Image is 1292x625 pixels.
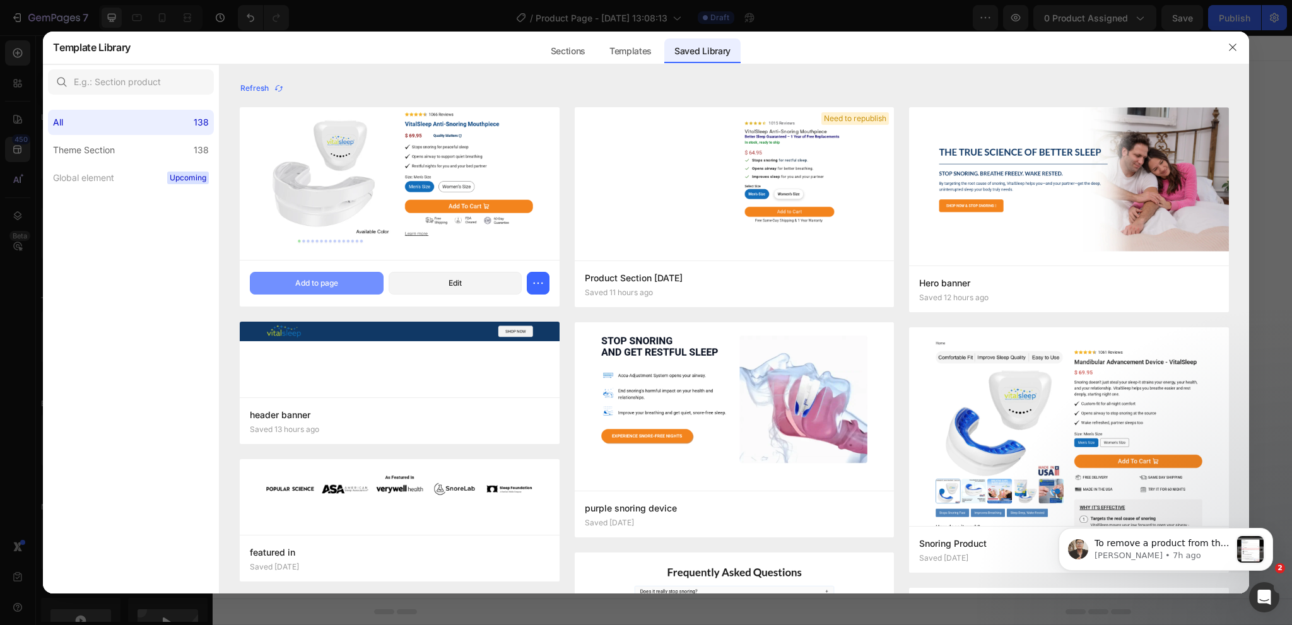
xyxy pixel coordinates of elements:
[596,161,672,174] div: Add blank section
[167,172,209,184] span: Upcoming
[1275,563,1285,573] span: 2
[404,161,480,174] div: Choose templates
[53,115,63,130] div: All
[250,545,549,560] p: featured in
[514,60,581,70] div: Drop element here
[53,31,131,64] h2: Template Library
[599,38,662,64] div: Templates
[919,536,1218,551] p: Snoring Product
[240,322,559,356] img: -a-gempagesversionv7shop-id451081390222476386theme-section-id586161694154163035.jpg
[55,47,191,59] p: Message from Ken, sent 7h ago
[510,132,570,146] span: Add section
[398,177,484,188] span: inspired by CRO experts
[541,38,596,64] div: Sections
[240,107,559,260] img: -a-gempagesversionv7shop-id451081390222476386theme-section-id572126293638775623.jpg
[919,276,1218,291] p: Hero banner
[919,293,989,302] p: Saved 12 hours ago
[503,161,569,174] div: Generate layout
[919,554,968,563] p: Saved [DATE]
[585,271,884,286] p: Product Section [DATE]
[250,407,549,423] p: header banner
[502,177,569,188] span: from URL or image
[586,177,680,188] span: then drag & drop elements
[240,459,559,526] img: -a-gempagesversionv7shop-id451081390222476386theme-section-id583972624485319508.jpg
[585,501,884,516] p: purple snoring device
[575,107,894,260] img: -a-gempagesversionv7shop-id451081390222476386theme-section-id557663603553993808.jpg
[585,518,634,527] p: Saved [DATE]
[664,38,741,64] div: Saved Library
[909,107,1228,266] img: -a-gempagesversionv7shop-id451081390222476386theme-section-id586166362095747931.jpg
[295,277,338,289] div: Add to page
[48,69,214,95] input: E.g.: Section product
[575,322,894,491] img: -a-gempagesversionv7shop-id451081390222476386theme-section-id582361378879177689.jpg
[1040,503,1292,591] iframe: Intercom notifications message
[1249,582,1279,612] iframe: Intercom live chat
[389,272,522,295] button: Edit
[194,143,209,158] div: 138
[194,115,209,130] div: 138
[821,112,889,125] span: Need to republish
[449,277,462,289] div: Edit
[250,272,383,295] button: Add to page
[53,143,115,158] div: Theme Section
[250,563,299,571] p: Saved [DATE]
[250,425,319,434] p: Saved 13 hours ago
[240,83,284,94] div: Refresh
[585,288,653,297] p: Saved 11 hours ago
[240,79,285,97] button: Refresh
[55,35,190,133] span: To remove a product from the assignment, you can open your GemPages template and click the assign...
[53,170,114,185] div: Global element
